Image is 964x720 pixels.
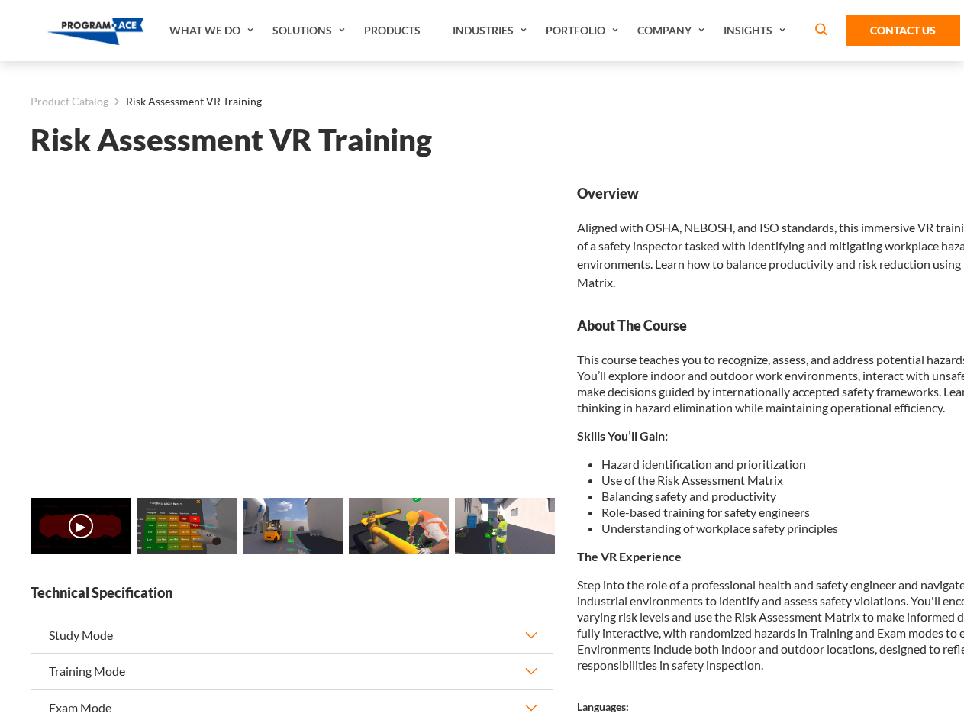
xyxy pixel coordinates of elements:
img: Risk Assessment VR Training - Preview 3 [349,498,449,554]
button: Training Mode [31,654,553,689]
a: Product Catalog [31,92,108,111]
img: Risk Assessment VR Training - Preview 4 [455,498,555,554]
li: Risk Assessment VR Training [108,92,262,111]
img: Program-Ace [47,18,144,45]
button: Study Mode [31,618,553,653]
iframe: Risk Assessment VR Training - Video 0 [31,184,553,478]
img: Risk Assessment VR Training - Video 0 [31,498,131,554]
a: Contact Us [846,15,960,46]
strong: Technical Specification [31,583,553,602]
img: Risk Assessment VR Training - Preview 1 [137,498,237,554]
img: Risk Assessment VR Training - Preview 2 [243,498,343,554]
button: ▶ [69,514,93,538]
strong: Languages: [577,700,629,713]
